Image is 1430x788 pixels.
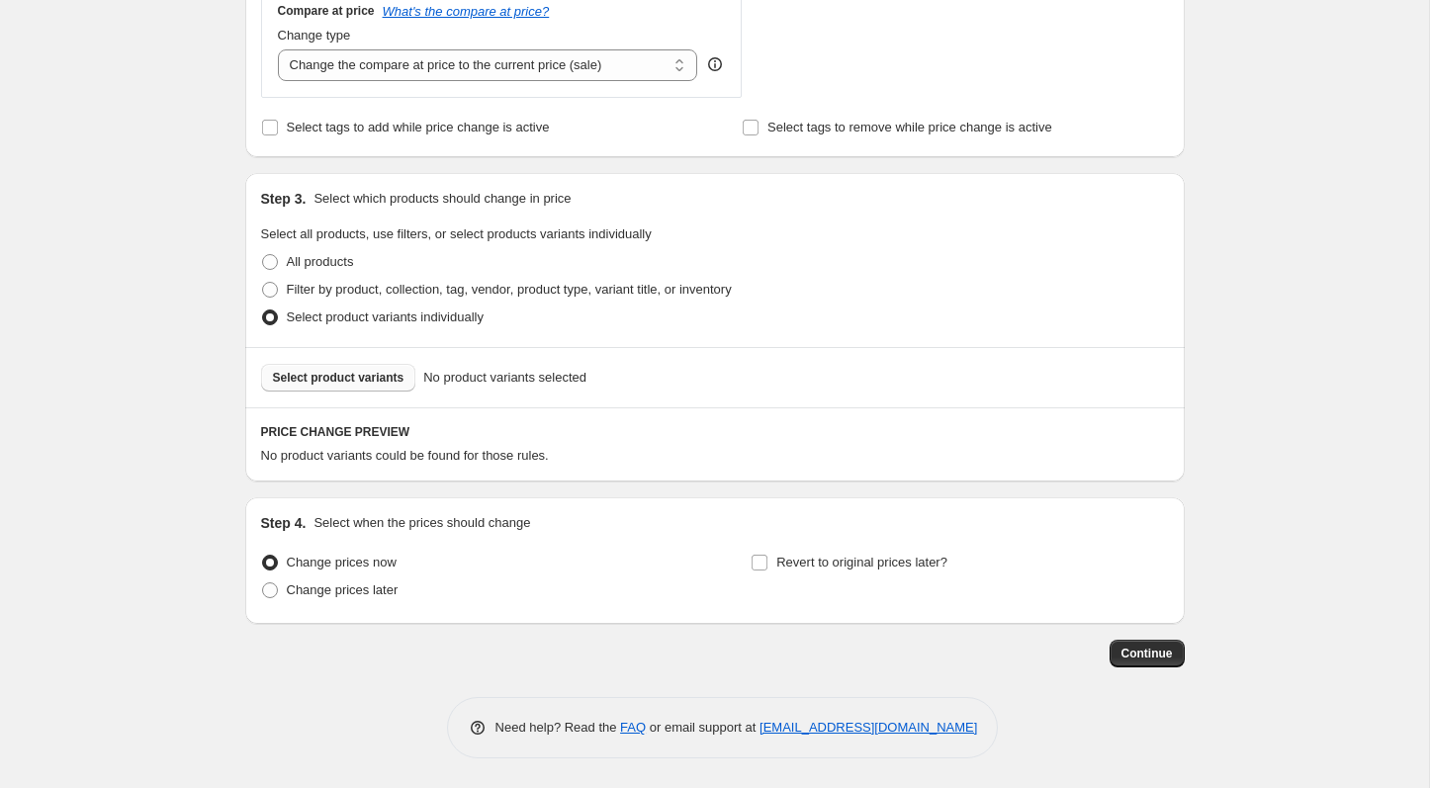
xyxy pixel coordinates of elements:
span: Change prices now [287,555,397,569]
span: Select tags to add while price change is active [287,120,550,134]
span: Filter by product, collection, tag, vendor, product type, variant title, or inventory [287,282,732,297]
span: Select product variants individually [287,309,484,324]
span: or email support at [646,720,760,735]
span: No product variants could be found for those rules. [261,448,549,463]
span: Need help? Read the [495,720,621,735]
span: Select all products, use filters, or select products variants individually [261,226,652,241]
h6: PRICE CHANGE PREVIEW [261,424,1169,440]
span: Change type [278,28,351,43]
span: Change prices later [287,582,399,597]
button: Select product variants [261,364,416,392]
button: What's the compare at price? [383,4,550,19]
span: Continue [1121,646,1173,661]
a: [EMAIL_ADDRESS][DOMAIN_NAME] [760,720,977,735]
span: All products [287,254,354,269]
p: Select which products should change in price [313,189,571,209]
span: Revert to original prices later? [776,555,947,569]
p: Select when the prices should change [313,513,530,533]
h2: Step 3. [261,189,307,209]
h2: Step 4. [261,513,307,533]
div: help [705,54,725,74]
span: Select product variants [273,370,404,386]
a: FAQ [620,720,646,735]
h3: Compare at price [278,3,375,19]
span: No product variants selected [423,368,586,388]
span: Select tags to remove while price change is active [767,120,1052,134]
button: Continue [1110,640,1185,667]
